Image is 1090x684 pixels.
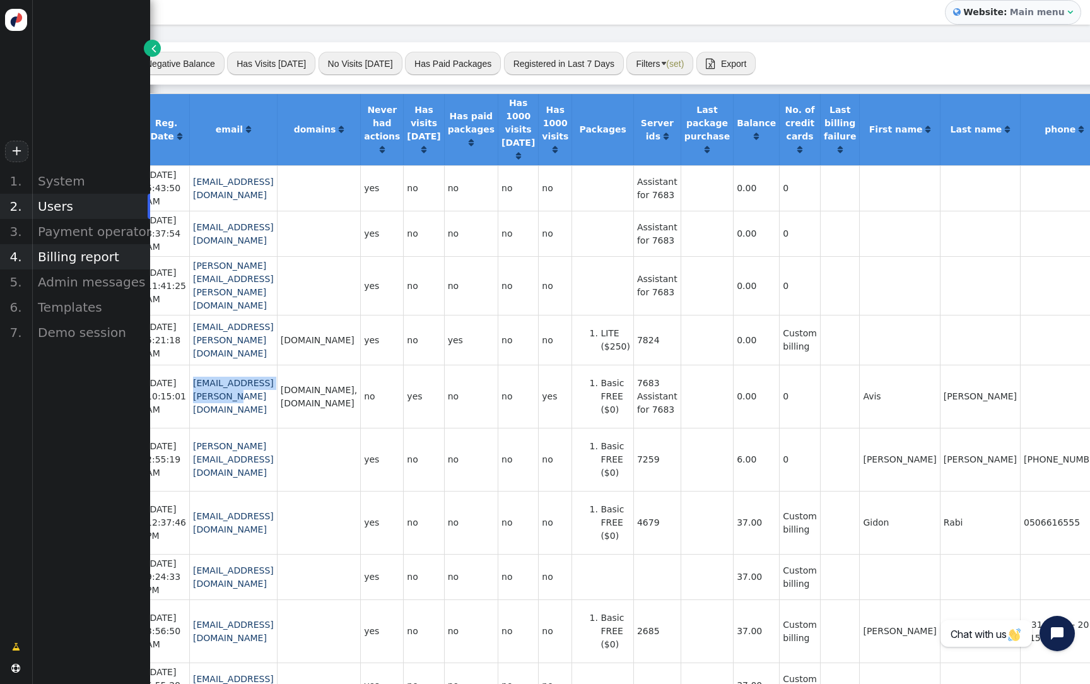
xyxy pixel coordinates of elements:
td: no [498,256,538,315]
div: Billing report [32,244,150,269]
td: Assistant for 7683 [633,256,681,315]
td: [PERSON_NAME] [940,365,1020,428]
span: [DATE] 8:37:54 AM [146,215,180,252]
div: Payment operators [32,219,150,244]
td: no [538,256,571,315]
span: Click to sort [246,125,251,134]
a:  [1079,124,1084,134]
span: [DATE] 10:15:01 AM [146,378,186,415]
a:  [469,138,474,148]
td: Assistant for 7683 [633,165,681,211]
td: Custom billing [779,315,820,365]
span: [DATE] 3:56:50 AM [146,613,180,649]
td: yes [403,365,443,428]
button: No Visits [DATE] [319,52,402,74]
td: no [444,365,498,428]
a: [EMAIL_ADDRESS][DOMAIN_NAME] [193,620,274,643]
span: Click to sort [705,145,710,154]
td: no [403,599,443,663]
td: no [538,315,571,365]
td: yes [360,554,403,599]
b: Has visits [DATE] [407,105,440,141]
span:  [706,59,715,69]
a: [EMAIL_ADDRESS][DOMAIN_NAME] [193,222,274,245]
td: 4679 [633,491,681,554]
a:  [144,40,161,57]
span: Click to sort [339,125,344,134]
td: no [444,554,498,599]
span: Click to sort [469,138,474,147]
button: Has Paid Packages [405,52,501,74]
span:  [953,6,961,19]
b: Last package purchase [684,105,730,141]
td: no [403,211,443,256]
a: [EMAIL_ADDRESS][PERSON_NAME][DOMAIN_NAME] [193,378,274,415]
b: Last name [951,124,1002,134]
td: Avis [859,365,939,428]
a: [EMAIL_ADDRESS][DOMAIN_NAME] [193,511,274,534]
td: yes [360,428,403,491]
span: Click to sort [553,145,558,154]
td: no [538,599,571,663]
a:  [339,124,344,134]
b: Last billing failure [824,105,857,141]
td: 0.00 [733,365,779,428]
td: no [538,491,571,554]
td: Rabi [940,491,1020,554]
b: Never had actions [364,105,400,141]
button: Registered in Last 7 Days [504,52,624,74]
span: Click to sort [380,145,385,154]
td: no [403,256,443,315]
b: domains [294,124,336,134]
td: yes [360,211,403,256]
a:  [797,144,802,155]
span:  [12,640,20,654]
span: Click to sort [1079,125,1084,134]
span: Click to sort [838,145,843,154]
td: 0.00 [733,211,779,256]
td: no [444,165,498,211]
td: [PERSON_NAME] [859,599,939,663]
td: [DOMAIN_NAME], [DOMAIN_NAME] [277,365,360,428]
div: Demo session [32,320,150,345]
td: no [444,211,498,256]
td: 6.00 [733,428,779,491]
span: Click to sort [177,132,182,141]
span: [DATE] 12:37:46 PM [146,504,186,541]
a: [EMAIL_ADDRESS][PERSON_NAME][DOMAIN_NAME] [193,322,274,358]
span: Click to sort [925,125,930,134]
span: Click to sort [797,145,802,154]
td: yes [360,165,403,211]
td: 0 [779,165,820,211]
b: Has 1000 visits [DATE] [501,98,535,148]
span: [DATE] 5:43:50 AM [146,170,180,206]
a:  [553,144,558,155]
span: Click to sort [754,132,759,141]
td: yes [360,599,403,663]
b: No. of credit cards [785,105,814,141]
b: Has paid packages [448,111,495,134]
td: no [403,165,443,211]
span: Click to sort [1005,125,1010,134]
li: Basic FREE ($0) [601,440,630,480]
a:  [246,124,251,134]
li: Basic FREE ($0) [601,377,630,416]
b: Reg. Date [150,118,177,141]
td: 0 [779,256,820,315]
td: 37.00 [733,554,779,599]
img: trigger_black.png [662,62,666,65]
li: Basic FREE ($0) [601,503,630,543]
a: [PERSON_NAME][EMAIL_ADDRESS][PERSON_NAME][DOMAIN_NAME] [193,261,274,310]
td: no [403,428,443,491]
td: 7683 Assistant for 7683 [633,365,681,428]
a:  [838,144,843,155]
td: no [538,165,571,211]
b: phone [1045,124,1075,134]
a:  [925,124,930,134]
td: no [444,428,498,491]
td: no [538,554,571,599]
span:  [151,42,156,55]
b: Main menu [1010,7,1065,17]
td: no [498,315,538,365]
td: 0 [779,428,820,491]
